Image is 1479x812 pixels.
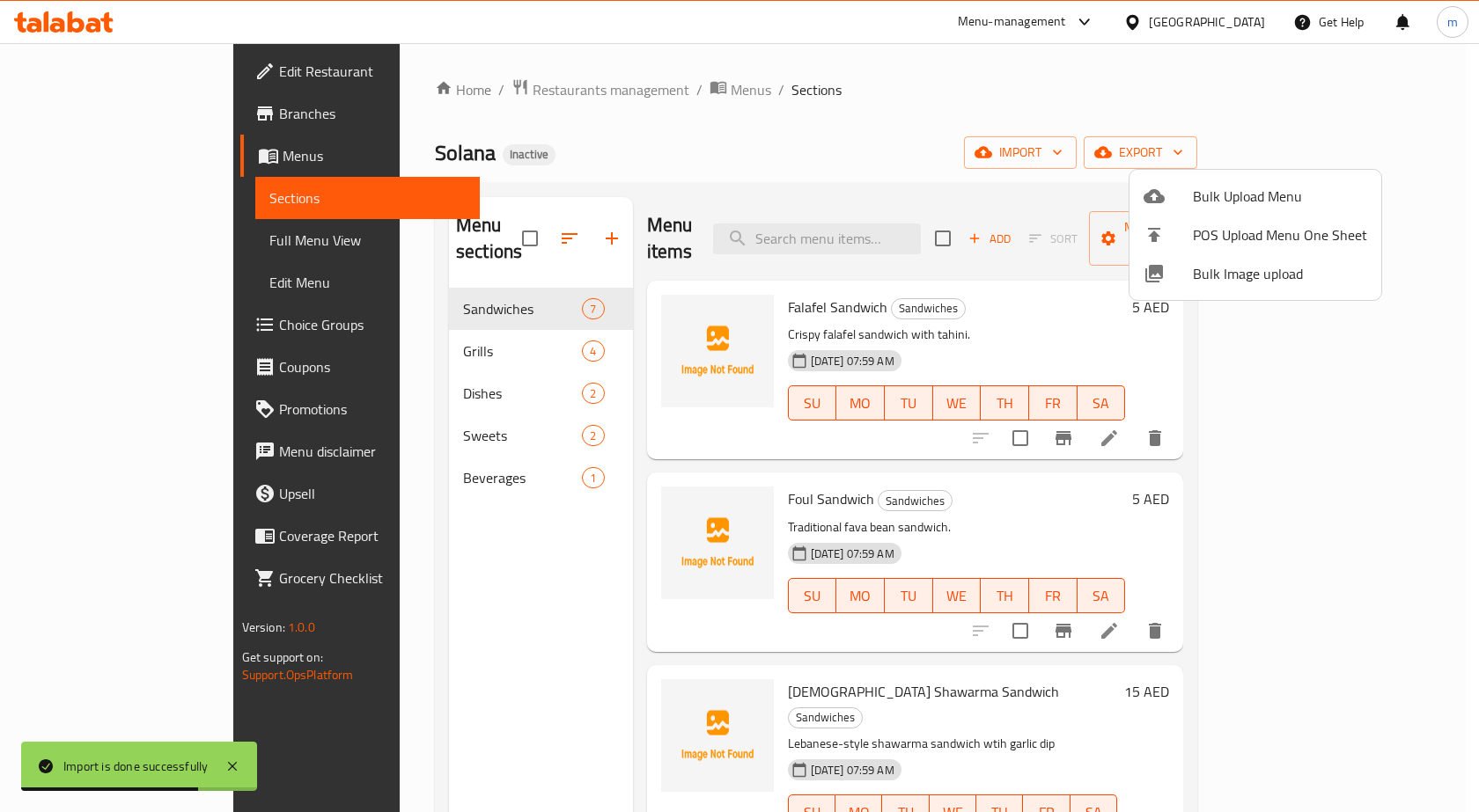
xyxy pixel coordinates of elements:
[1129,216,1381,254] li: POS Upload Menu One Sheet
[1129,177,1381,216] li: Upload bulk menu
[1193,263,1367,284] span: Bulk Image upload
[1193,224,1367,245] span: POS Upload Menu One Sheet
[1193,186,1367,207] span: Bulk Upload Menu
[63,757,208,776] div: Import is done successfully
